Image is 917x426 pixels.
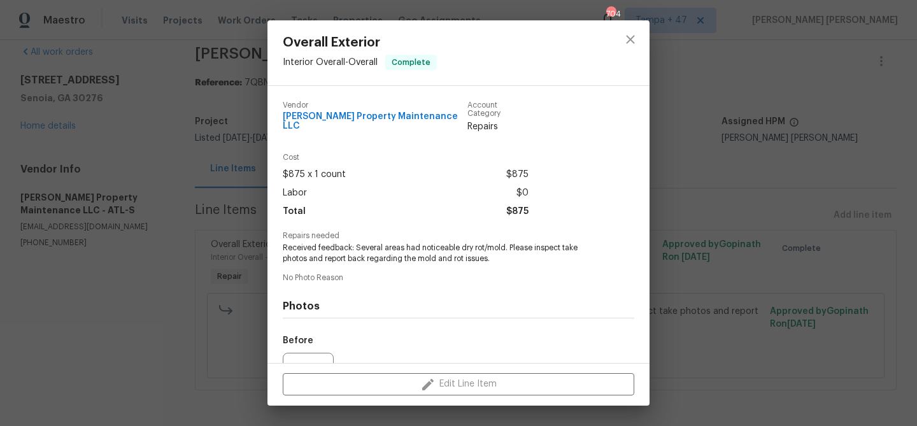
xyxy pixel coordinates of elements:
[283,243,599,264] span: Received feedback: Several areas had noticeable dry rot/mold. Please inspect take photos and repo...
[606,8,615,20] div: 704
[615,24,646,55] button: close
[283,202,306,221] span: Total
[283,336,313,345] h5: Before
[283,153,529,162] span: Cost
[283,112,467,131] span: [PERSON_NAME] Property Maintenance LLC
[283,232,634,240] span: Repairs needed
[283,101,467,110] span: Vendor
[516,184,529,202] span: $0
[283,166,346,184] span: $875 x 1 count
[283,184,307,202] span: Labor
[467,101,529,118] span: Account Category
[467,120,529,133] span: Repairs
[506,202,529,221] span: $875
[283,274,634,282] span: No Photo Reason
[506,166,529,184] span: $875
[283,58,378,67] span: Interior Overall - Overall
[387,56,436,69] span: Complete
[283,36,437,50] span: Overall Exterior
[283,300,634,313] h4: Photos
